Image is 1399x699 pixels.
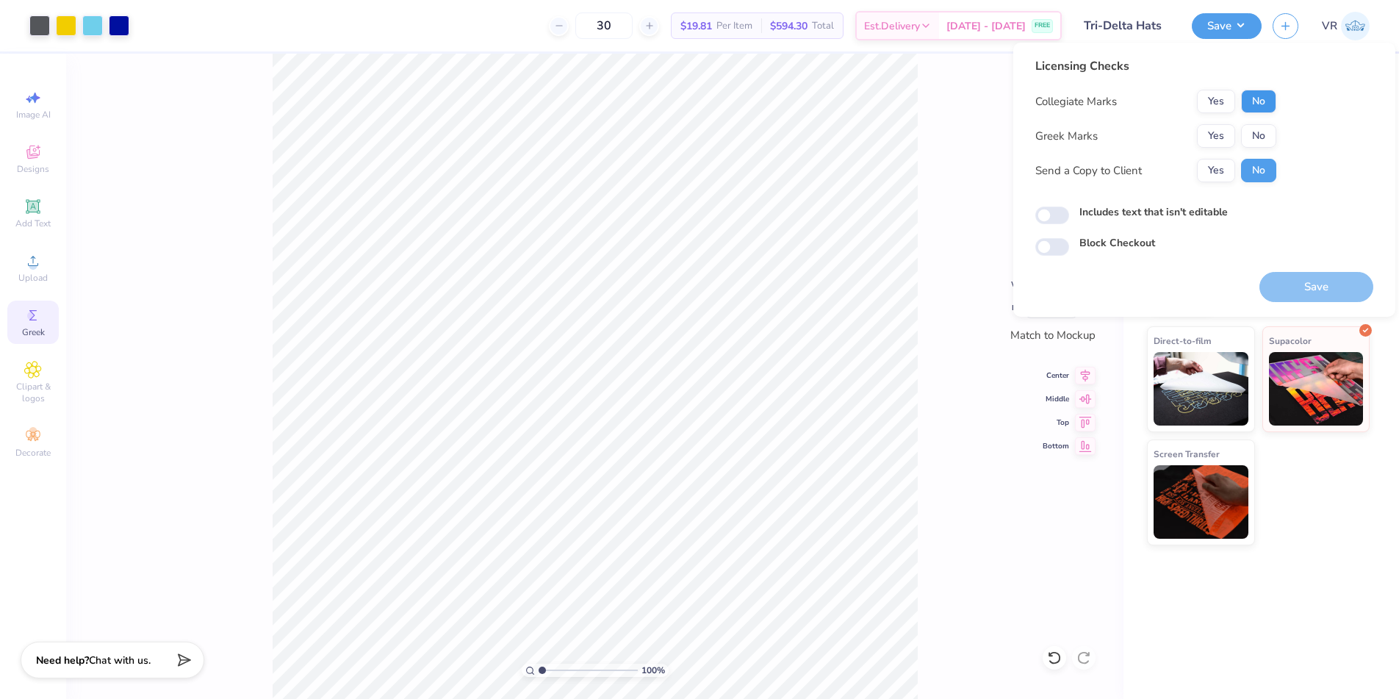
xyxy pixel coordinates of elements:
span: Direct-to-film [1154,333,1212,348]
img: Screen Transfer [1154,465,1248,539]
span: Middle [1043,394,1069,404]
span: Clipart & logos [7,381,59,404]
span: $594.30 [770,18,808,34]
span: Screen Transfer [1154,446,1220,462]
img: Direct-to-film [1154,352,1248,426]
button: No [1241,159,1276,182]
span: Top [1043,417,1069,428]
span: Add Text [15,218,51,229]
span: Decorate [15,447,51,459]
a: VR [1322,12,1370,40]
button: Yes [1197,159,1235,182]
span: Greek [22,326,45,338]
span: Bottom [1043,441,1069,451]
span: FREE [1035,21,1050,31]
button: No [1241,124,1276,148]
label: Includes text that isn't editable [1079,204,1228,220]
span: Upload [18,272,48,284]
div: Send a Copy to Client [1035,162,1142,179]
span: Total [812,18,834,34]
span: Supacolor [1269,333,1312,348]
span: [DATE] - [DATE] [946,18,1026,34]
span: VR [1322,18,1337,35]
span: Image AI [16,109,51,121]
button: Yes [1197,124,1235,148]
span: Chat with us. [89,653,151,667]
button: Save [1192,13,1262,39]
span: Est. Delivery [864,18,920,34]
span: Center [1043,370,1069,381]
span: Designs [17,163,49,175]
strong: Need help? [36,653,89,667]
input: – – [575,12,633,39]
span: $19.81 [680,18,712,34]
div: Greek Marks [1035,128,1098,145]
img: Supacolor [1269,352,1364,426]
img: Vincent Roxas [1341,12,1370,40]
button: No [1241,90,1276,113]
button: Yes [1197,90,1235,113]
div: Licensing Checks [1035,57,1276,75]
div: Collegiate Marks [1035,93,1117,110]
span: Per Item [716,18,752,34]
input: Untitled Design [1073,11,1181,40]
label: Block Checkout [1079,235,1155,251]
span: 100 % [641,664,665,677]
